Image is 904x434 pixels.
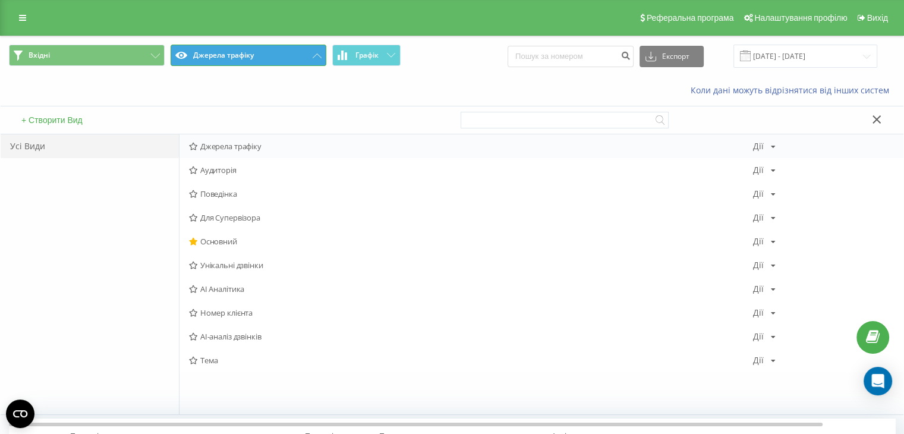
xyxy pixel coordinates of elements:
[189,285,753,293] span: AI Аналітика
[864,367,892,395] div: Open Intercom Messenger
[753,213,764,222] div: Дії
[189,190,753,198] span: Поведінка
[867,13,888,23] span: Вихід
[189,309,753,317] span: Номер клієнта
[332,45,401,66] button: Графік
[189,332,753,341] span: AI-аналіз дзвінків
[29,51,50,60] span: Вхідні
[189,213,753,222] span: Для Супервізора
[189,166,753,174] span: Аудиторія
[754,13,847,23] span: Налаштування профілю
[691,84,895,96] a: Коли дані можуть відрізнятися вiд інших систем
[753,285,764,293] div: Дії
[189,356,753,364] span: Тема
[753,261,764,269] div: Дії
[753,237,764,246] div: Дії
[189,142,753,150] span: Джерела трафіку
[171,45,326,66] button: Джерела трафіку
[9,45,165,66] button: Вхідні
[753,309,764,317] div: Дії
[753,142,764,150] div: Дії
[1,134,179,158] div: Усі Види
[753,332,764,341] div: Дії
[640,46,704,67] button: Експорт
[647,13,734,23] span: Реферальна програма
[868,114,886,127] button: Закрити
[189,237,753,246] span: Основний
[355,51,379,59] span: Графік
[18,115,86,125] button: + Створити Вид
[753,190,764,198] div: Дії
[508,46,634,67] input: Пошук за номером
[753,356,764,364] div: Дії
[753,166,764,174] div: Дії
[189,261,753,269] span: Унікальні дзвінки
[6,400,34,428] button: Open CMP widget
